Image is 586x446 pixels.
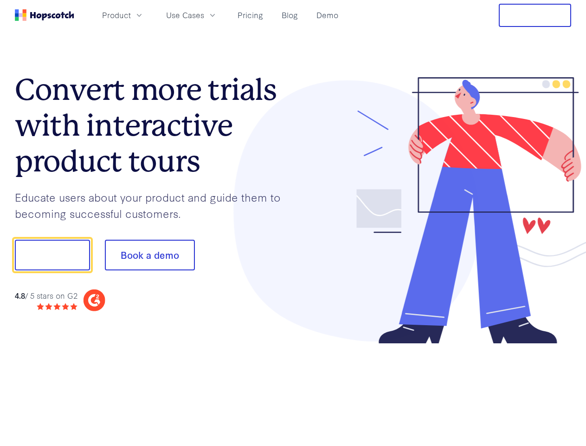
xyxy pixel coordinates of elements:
p: Educate users about your product and guide them to becoming successful customers. [15,189,293,221]
a: Home [15,9,74,21]
div: / 5 stars on G2 [15,290,77,302]
a: Pricing [234,7,267,23]
button: Product [97,7,149,23]
span: Product [102,9,131,21]
button: Book a demo [105,240,195,270]
a: Blog [278,7,302,23]
button: Free Trial [499,4,571,27]
button: Use Cases [161,7,223,23]
span: Use Cases [166,9,204,21]
h1: Convert more trials with interactive product tours [15,72,293,179]
a: Demo [313,7,342,23]
button: Show me! [15,240,90,270]
strong: 4.8 [15,290,25,301]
